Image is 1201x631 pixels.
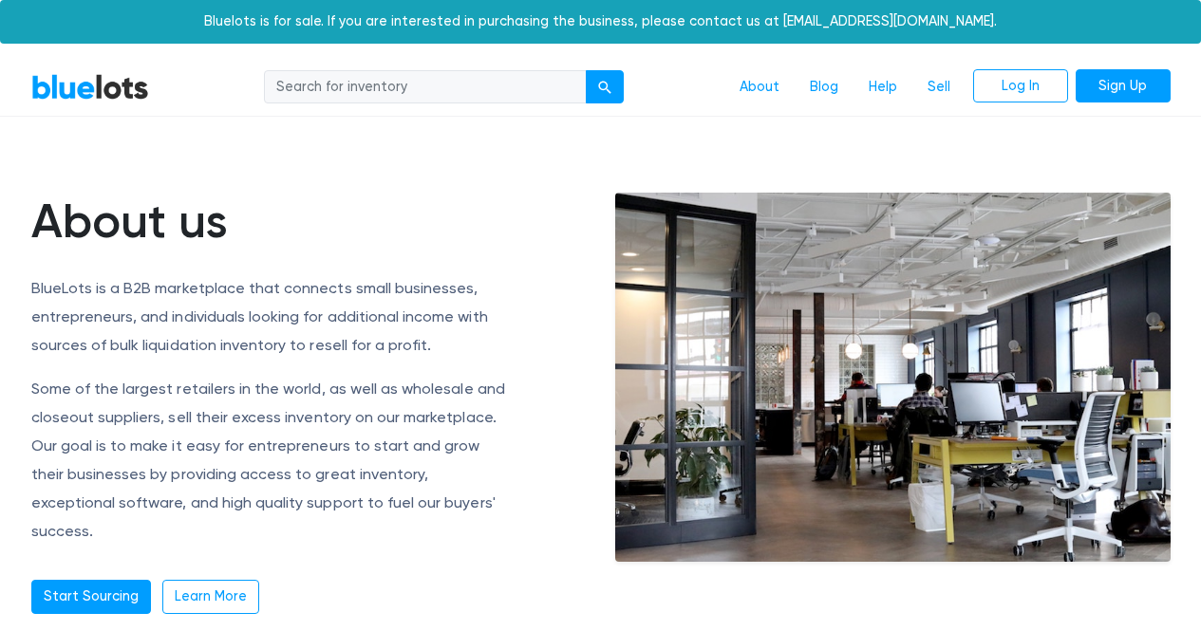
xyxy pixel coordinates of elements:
input: Search for inventory [264,70,587,104]
a: Help [854,69,912,105]
a: Log In [973,69,1068,103]
a: Learn More [162,580,259,614]
a: Sell [912,69,966,105]
p: BlueLots is a B2B marketplace that connects small businesses, entrepreneurs, and individuals look... [31,274,511,360]
h1: About us [31,193,511,250]
p: Some of the largest retailers in the world, as well as wholesale and closeout suppliers, sell the... [31,375,511,546]
a: Sign Up [1076,69,1171,103]
a: BlueLots [31,73,149,101]
img: office-e6e871ac0602a9b363ffc73e1d17013cb30894adc08fbdb38787864bb9a1d2fe.jpg [615,193,1171,563]
a: Start Sourcing [31,580,151,614]
a: Blog [795,69,854,105]
a: About [724,69,795,105]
